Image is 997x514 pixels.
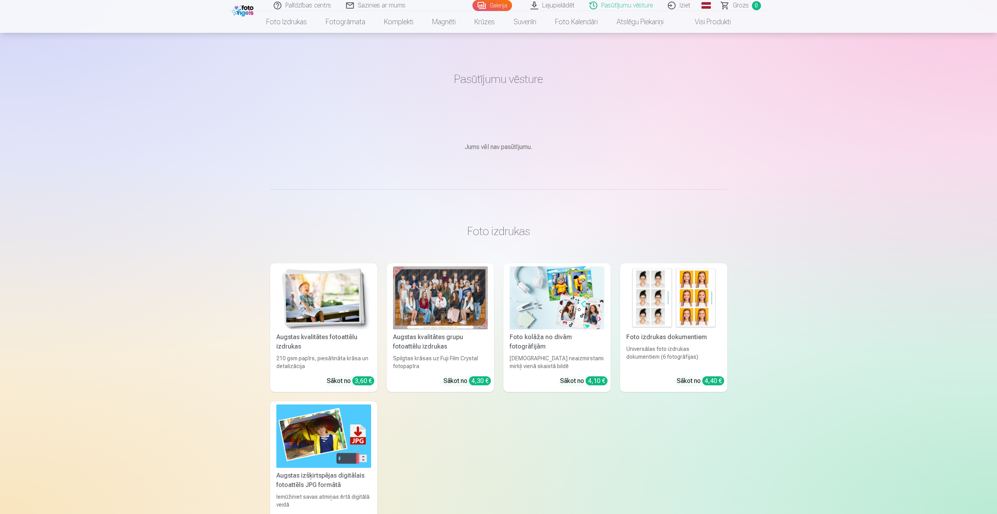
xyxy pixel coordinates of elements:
[270,142,727,152] p: Jums vēl nav pasūtījumu.
[273,354,374,370] div: 210 gsm papīrs, piesātināta krāsa un detalizācija
[702,376,724,385] div: 4,40 €
[276,224,721,238] h3: Foto izdrukas
[507,354,608,370] div: [DEMOGRAPHIC_DATA] neaizmirstami mirkļi vienā skaistā bildē
[352,376,374,385] div: 3,60 €
[504,11,546,33] a: Suvenīri
[465,11,504,33] a: Krūzes
[673,11,740,33] a: Visi produkti
[444,376,491,386] div: Sākot no
[733,1,749,10] span: Grozs
[276,266,371,329] img: Augstas kvalitātes fotoattēlu izdrukas
[607,11,673,33] a: Atslēgu piekariņi
[270,263,377,392] a: Augstas kvalitātes fotoattēlu izdrukasAugstas kvalitātes fotoattēlu izdrukas210 gsm papīrs, piesā...
[390,332,491,351] div: Augstas kvalitātes grupu fotoattēlu izdrukas
[276,404,371,467] img: Augstas izšķirtspējas digitālais fotoattēls JPG formātā
[387,263,494,392] a: Augstas kvalitātes grupu fotoattēlu izdrukasSpilgtas krāsas uz Fuji Film Crystal fotopapīraSākot ...
[375,11,423,33] a: Komplekti
[316,11,375,33] a: Fotogrāmata
[677,376,724,386] div: Sākot no
[620,263,727,392] a: Foto izdrukas dokumentiemFoto izdrukas dokumentiemUniversālas foto izdrukas dokumentiem (6 fotogr...
[586,376,608,385] div: 4,10 €
[623,345,724,370] div: Universālas foto izdrukas dokumentiem (6 fotogrāfijas)
[623,332,724,342] div: Foto izdrukas dokumentiem
[510,266,604,329] img: Foto kolāža no divām fotogrāfijām
[327,376,374,386] div: Sākot no
[232,3,256,16] img: /fa1
[273,493,374,509] div: Iemūžiniet savas atmiņas ērtā digitālā veidā
[507,332,608,351] div: Foto kolāža no divām fotogrāfijām
[503,263,611,392] a: Foto kolāža no divām fotogrāfijāmFoto kolāža no divām fotogrāfijām[DEMOGRAPHIC_DATA] neaizmirstam...
[560,376,608,386] div: Sākot no
[626,266,721,329] img: Foto izdrukas dokumentiem
[273,332,374,351] div: Augstas kvalitātes fotoattēlu izdrukas
[273,471,374,490] div: Augstas izšķirtspējas digitālais fotoattēls JPG formātā
[390,354,491,370] div: Spilgtas krāsas uz Fuji Film Crystal fotopapīra
[546,11,607,33] a: Foto kalendāri
[257,11,316,33] a: Foto izdrukas
[469,376,491,385] div: 4,30 €
[423,11,465,33] a: Magnēti
[270,72,727,86] h1: Pasūtījumu vēsture
[752,1,761,10] span: 0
